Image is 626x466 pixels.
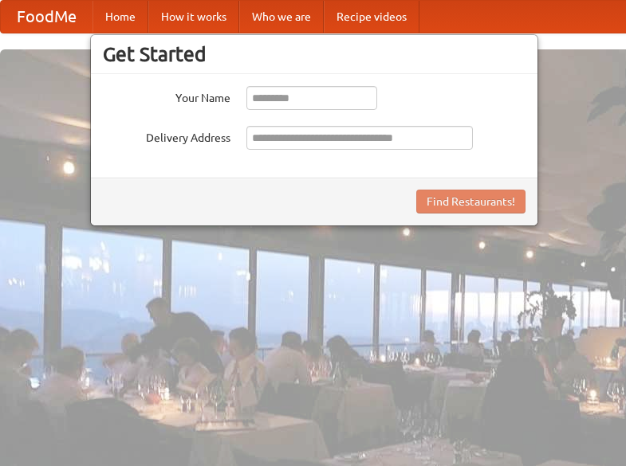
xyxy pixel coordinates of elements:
[103,86,230,106] label: Your Name
[324,1,419,33] a: Recipe videos
[416,190,526,213] button: Find Restaurants!
[1,1,93,33] a: FoodMe
[103,126,230,146] label: Delivery Address
[103,42,526,66] h3: Get Started
[148,1,239,33] a: How it works
[239,1,324,33] a: Who we are
[93,1,148,33] a: Home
